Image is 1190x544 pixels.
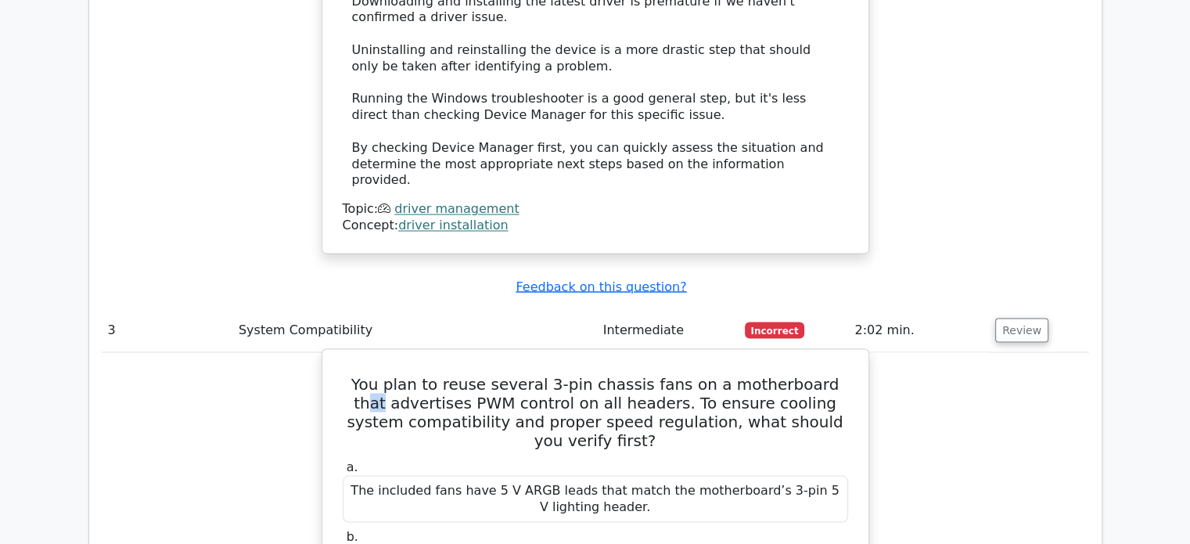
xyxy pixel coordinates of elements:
span: Incorrect [745,322,805,337]
td: Intermediate [597,308,739,352]
span: a. [347,459,358,474]
a: driver installation [398,218,509,232]
span: b. [347,528,358,543]
td: 3 [102,308,232,352]
div: Concept: [343,218,848,234]
button: Review [995,318,1048,342]
a: driver management [394,201,519,216]
div: Topic: [343,201,848,218]
h5: You plan to reuse several 3-pin chassis fans on a motherboard that advertises PWM control on all ... [341,374,850,449]
td: System Compatibility [232,308,597,352]
a: Feedback on this question? [516,279,686,294]
div: The included fans have 5 V ARGB leads that match the motherboard’s 3-pin 5 V lighting header. [343,475,848,522]
td: 2:02 min. [848,308,989,352]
